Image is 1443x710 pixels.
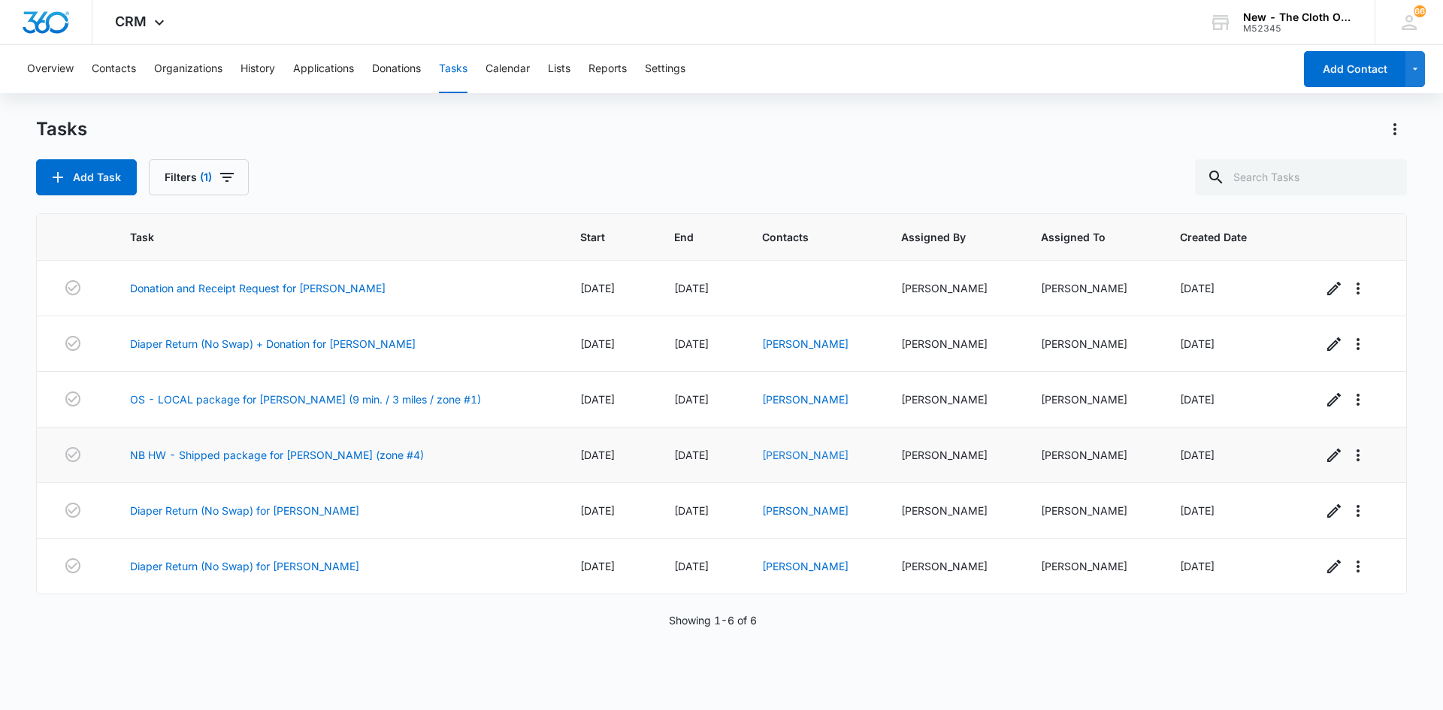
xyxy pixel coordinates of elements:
[130,503,359,518] a: Diaper Return (No Swap) for [PERSON_NAME]
[588,45,627,93] button: Reports
[674,560,709,573] span: [DATE]
[580,449,615,461] span: [DATE]
[130,558,359,574] a: Diaper Return (No Swap) for [PERSON_NAME]
[149,159,249,195] button: Filters(1)
[548,45,570,93] button: Lists
[674,229,704,245] span: End
[762,393,849,406] a: [PERSON_NAME]
[674,337,709,350] span: [DATE]
[1041,558,1144,574] div: [PERSON_NAME]
[762,229,843,245] span: Contacts
[1414,5,1426,17] span: 66
[669,612,757,628] p: Showing 1-6 of 6
[36,159,137,195] button: Add Task
[1180,560,1215,573] span: [DATE]
[580,560,615,573] span: [DATE]
[674,282,709,295] span: [DATE]
[901,280,1004,296] div: [PERSON_NAME]
[901,503,1004,518] div: [PERSON_NAME]
[901,229,982,245] span: Assigned By
[1041,503,1144,518] div: [PERSON_NAME]
[580,393,615,406] span: [DATE]
[580,337,615,350] span: [DATE]
[674,504,709,517] span: [DATE]
[1041,391,1144,407] div: [PERSON_NAME]
[762,337,849,350] a: [PERSON_NAME]
[130,447,424,463] a: NB HW - Shipped package for [PERSON_NAME] (zone #4)
[240,45,275,93] button: History
[1195,159,1407,195] input: Search Tasks
[1243,11,1353,23] div: account name
[130,280,386,296] a: Donation and Receipt Request for [PERSON_NAME]
[762,560,849,573] a: [PERSON_NAME]
[1414,5,1426,17] div: notifications count
[901,558,1004,574] div: [PERSON_NAME]
[580,282,615,295] span: [DATE]
[130,336,416,352] a: Diaper Return (No Swap) + Donation for [PERSON_NAME]
[154,45,222,93] button: Organizations
[1041,229,1122,245] span: Assigned To
[1304,51,1405,87] button: Add Contact
[92,45,136,93] button: Contacts
[486,45,530,93] button: Calendar
[1383,117,1407,141] button: Actions
[1180,449,1215,461] span: [DATE]
[645,45,685,93] button: Settings
[372,45,421,93] button: Donations
[200,172,212,183] span: (1)
[36,118,87,140] h1: Tasks
[1180,282,1215,295] span: [DATE]
[1041,447,1144,463] div: [PERSON_NAME]
[115,14,147,29] span: CRM
[674,449,709,461] span: [DATE]
[1243,23,1353,34] div: account id
[130,229,522,245] span: Task
[580,504,615,517] span: [DATE]
[1041,336,1144,352] div: [PERSON_NAME]
[130,391,481,407] a: OS - LOCAL package for [PERSON_NAME] (9 min. / 3 miles / zone #1)
[674,393,709,406] span: [DATE]
[293,45,354,93] button: Applications
[439,45,467,93] button: Tasks
[901,336,1004,352] div: [PERSON_NAME]
[901,391,1004,407] div: [PERSON_NAME]
[762,449,849,461] a: [PERSON_NAME]
[580,229,616,245] span: Start
[1180,504,1215,517] span: [DATE]
[1180,337,1215,350] span: [DATE]
[762,504,849,517] a: [PERSON_NAME]
[27,45,74,93] button: Overview
[1180,393,1215,406] span: [DATE]
[1041,280,1144,296] div: [PERSON_NAME]
[1180,229,1264,245] span: Created Date
[901,447,1004,463] div: [PERSON_NAME]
